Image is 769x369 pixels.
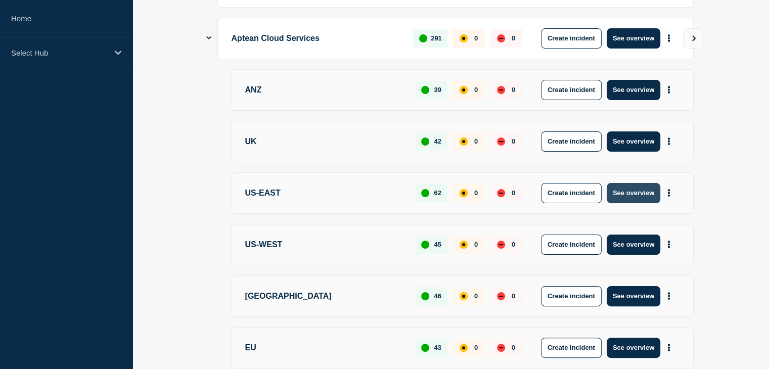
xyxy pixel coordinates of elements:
[460,344,468,352] div: affected
[607,80,660,100] button: See overview
[245,338,404,358] p: EU
[245,235,404,255] p: US-WEST
[460,137,468,146] div: affected
[434,241,441,248] p: 45
[460,86,468,94] div: affected
[434,344,441,351] p: 43
[512,241,515,248] p: 0
[541,131,602,152] button: Create incident
[474,292,478,300] p: 0
[512,86,515,94] p: 0
[512,344,515,351] p: 0
[512,137,515,145] p: 0
[245,131,404,152] p: UK
[497,34,505,42] div: down
[607,286,660,306] button: See overview
[421,86,429,94] div: up
[497,241,505,249] div: down
[245,80,404,100] p: ANZ
[474,137,478,145] p: 0
[662,183,675,202] button: More actions
[206,34,211,42] button: Show Connected Hubs
[683,28,703,49] button: View
[474,189,478,197] p: 0
[662,80,675,99] button: More actions
[512,292,515,300] p: 0
[434,86,441,94] p: 39
[460,189,468,197] div: affected
[497,137,505,146] div: down
[434,137,441,145] p: 42
[512,189,515,197] p: 0
[541,28,602,49] button: Create incident
[460,34,468,42] div: affected
[541,80,602,100] button: Create incident
[662,132,675,151] button: More actions
[512,34,515,42] p: 0
[421,344,429,352] div: up
[474,344,478,351] p: 0
[541,183,602,203] button: Create incident
[460,241,468,249] div: affected
[474,86,478,94] p: 0
[245,183,404,203] p: US-EAST
[607,28,660,49] button: See overview
[607,183,660,203] button: See overview
[662,287,675,305] button: More actions
[497,292,505,300] div: down
[662,235,675,254] button: More actions
[607,131,660,152] button: See overview
[11,49,108,57] p: Select Hub
[541,338,602,358] button: Create incident
[497,344,505,352] div: down
[419,34,427,42] div: up
[474,241,478,248] p: 0
[245,286,404,306] p: [GEOGRAPHIC_DATA]
[431,34,442,42] p: 291
[497,189,505,197] div: down
[232,28,402,49] p: Aptean Cloud Services
[421,241,429,249] div: up
[607,338,660,358] button: See overview
[662,338,675,357] button: More actions
[541,286,602,306] button: Create incident
[460,292,468,300] div: affected
[541,235,602,255] button: Create incident
[421,137,429,146] div: up
[607,235,660,255] button: See overview
[474,34,478,42] p: 0
[497,86,505,94] div: down
[434,292,441,300] p: 46
[434,189,441,197] p: 62
[421,189,429,197] div: up
[421,292,429,300] div: up
[662,29,675,48] button: More actions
